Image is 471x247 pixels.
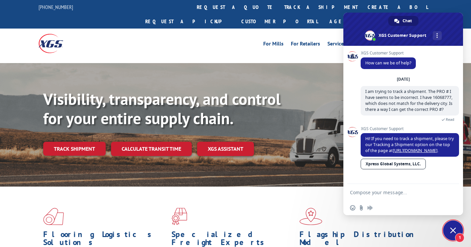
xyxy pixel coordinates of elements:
span: Send a file [359,205,364,210]
a: Request a pickup [140,14,236,29]
span: How can we be of help? [365,60,411,66]
a: Agent [323,14,355,29]
textarea: Compose your message... [350,190,442,196]
a: For Retailers [291,41,320,48]
img: xgs-icon-focused-on-flooring-red [172,208,187,225]
img: xgs-icon-flagship-distribution-model-red [299,208,322,225]
span: Insert an emoji [350,205,355,210]
a: For Mills [263,41,284,48]
span: Chat [403,16,412,26]
span: I am trying to track a shipment. The PRO # I have seems to be incorrect. I have 16068777, which d... [365,89,452,112]
a: Calculate transit time [111,142,192,156]
span: XGS Customer Support [361,51,416,55]
span: XGS Customer Support [361,126,459,131]
a: Services [327,41,346,48]
a: Track shipment [43,142,106,156]
span: Audio message [367,205,373,210]
b: Visibility, transparency, and control for your entire supply chain. [43,89,281,128]
a: Customer Portal [236,14,323,29]
img: xgs-icon-total-supply-chain-intelligence-red [43,208,64,225]
div: Close chat [443,220,463,240]
div: More channels [433,31,442,40]
div: [DATE] [397,77,410,81]
a: [URL][DOMAIN_NAME] [393,148,437,153]
span: 1 [455,233,464,242]
span: Hi! If you need to track a shipment, please try our Tracking a Shipment option on the top of the ... [365,136,454,153]
span: Read [446,117,454,122]
a: Xpress Global Systems, LLC. [361,159,426,169]
div: Chat [388,16,418,26]
a: [PHONE_NUMBER] [39,4,73,10]
a: XGS ASSISTANT [197,142,254,156]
